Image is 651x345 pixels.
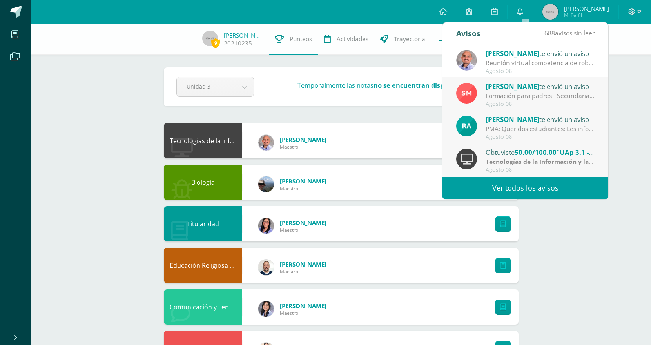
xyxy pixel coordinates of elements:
div: Tecnologías de la Información y la Comunicación [164,123,242,158]
img: 013901e486854f3f6f3294f73c2f58ba.png [258,301,274,317]
span: Punteos [290,35,312,43]
a: [PERSON_NAME] [224,31,263,39]
span: avisos sin leer [544,29,595,37]
span: [PERSON_NAME] [564,5,609,13]
div: PMA: Queridos estudiantes: Les informo que la próxima semana se realizarán las evaluaciones de me... [486,124,595,133]
div: te envió un aviso [486,48,595,58]
div: Titularidad [164,206,242,241]
span: Maestro [280,268,326,275]
span: [PERSON_NAME] [486,115,539,124]
div: Avisos [456,22,481,44]
div: Agosto 08 [486,167,595,173]
img: f299a6914324fd9fb9c4d26292297a76.png [258,218,274,234]
a: Punteos [269,24,318,55]
a: Trayectoria [374,24,431,55]
div: te envió un aviso [486,114,595,124]
span: Maestro [280,310,326,316]
img: 5e952bed91828fffc449ceb1b345eddb.png [258,176,274,192]
img: f4ddca51a09d81af1cee46ad6847c426.png [456,50,477,71]
div: Agosto 08 [486,134,595,140]
div: te envió un aviso [486,81,595,91]
h3: Temporalmente las notas . [297,81,469,90]
span: Maestro [280,185,326,192]
a: Contactos [431,24,486,55]
img: 45x45 [202,31,218,46]
span: 50.00/100.00 [515,148,557,157]
span: Mi Perfil [564,12,609,18]
a: Ver todos los avisos [442,177,608,199]
a: Actividades [318,24,374,55]
div: Comunicación y Lenguaje (Inglés) [164,289,242,325]
div: Biología [164,165,242,200]
div: Obtuviste en [486,147,595,157]
div: Formación para padres - Secundaria: Estimada Familia Marista del Liceo Guatemala, saludos y bendi... [486,91,595,100]
a: 20210235 [224,39,252,47]
img: a4c9654d905a1a01dc2161da199b9124.png [456,83,477,103]
span: [PERSON_NAME] [486,49,539,58]
img: 0a7d3388a1c2f08b55b75cf801b20128.png [258,260,274,275]
span: [PERSON_NAME] [486,82,539,91]
div: Agosto 08 [486,68,595,74]
strong: no se encuentran disponibles [374,81,467,90]
div: Educación Religiosa Escolar [164,248,242,283]
span: Trayectoria [394,35,425,43]
strong: Tecnologías de la Información y la Comunicación [486,157,633,166]
img: f4ddca51a09d81af1cee46ad6847c426.png [258,135,274,151]
span: 688 [544,29,555,37]
span: 9 [211,38,220,48]
img: 45x45 [542,4,558,20]
span: [PERSON_NAME] [280,219,326,227]
a: Unidad 3 [177,77,254,96]
span: Maestro [280,143,326,150]
span: [PERSON_NAME] [280,177,326,185]
div: Agosto 08 [486,101,595,107]
span: Actividades [337,35,368,43]
span: [PERSON_NAME] [280,260,326,268]
span: [PERSON_NAME] [280,136,326,143]
img: d166cc6b6add042c8d443786a57c7763.png [456,116,477,136]
span: Maestro [280,227,326,233]
span: [PERSON_NAME] [280,302,326,310]
span: Unidad 3 [187,77,225,96]
div: Reunión virtual competencia de robótica en Cobán: Buen día saludos cordiales, el día de hoy a las... [486,58,595,67]
div: | FORMATIVO [486,157,595,166]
